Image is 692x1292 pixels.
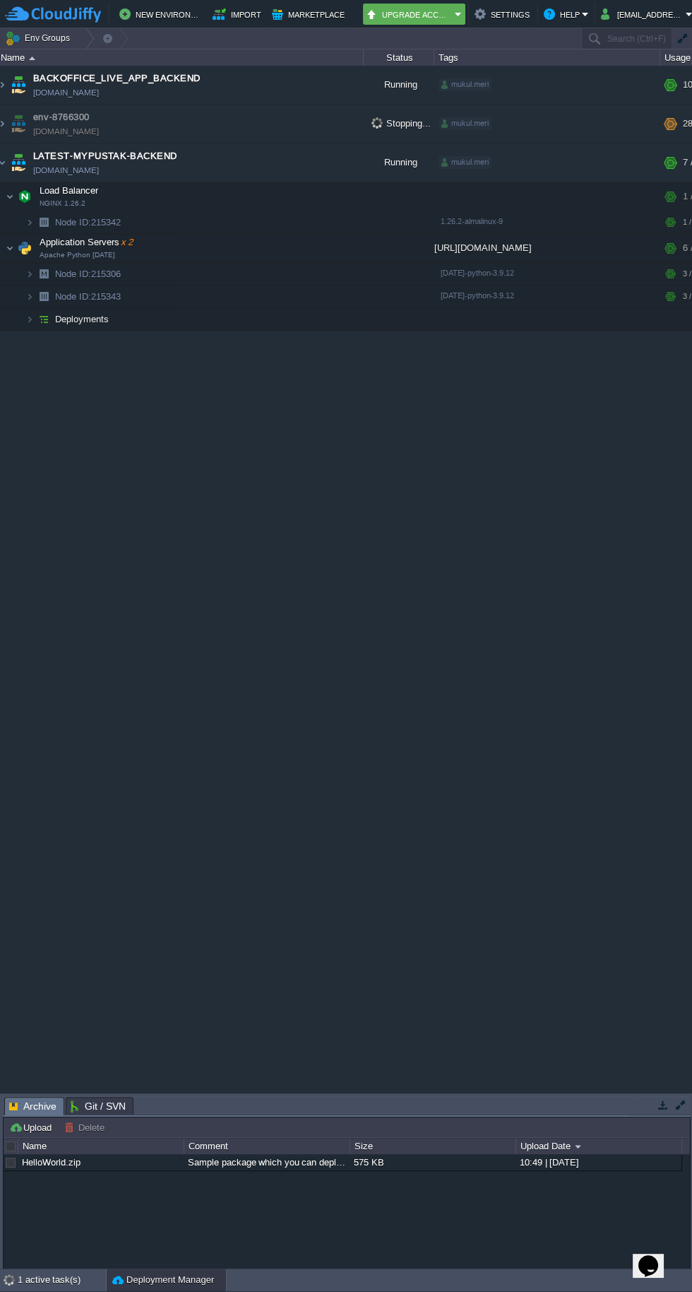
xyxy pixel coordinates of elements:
[34,211,54,233] img: AMDAwAAAACH5BAEAAAAALAAAAAABAAEAAAICRAEAOw==
[25,308,34,330] img: AMDAwAAAACH5BAEAAAAALAAAAAABAAEAAAICRAEAOw==
[38,185,100,196] a: Load BalancerNGINX 1.26.2
[351,1138,515,1154] div: Size
[6,182,14,211] img: AMDAwAAAACH5BAEAAAAALAAAAAABAAEAAAICRAEAOw==
[350,1154,515,1170] div: 575 KB
[25,263,34,285] img: AMDAwAAAACH5BAEAAAAALAAAAAABAAEAAAICRAEAOw==
[439,156,491,169] div: mukul.meri
[366,6,451,23] button: Upgrade Account
[15,182,35,211] img: AMDAwAAAACH5BAEAAAAALAAAAAABAAEAAAICRAEAOw==
[25,286,34,307] img: AMDAwAAAACH5BAEAAAAALAAAAAABAAEAAAICRAEAOw==
[55,217,91,228] span: Node ID:
[434,234,660,262] div: [URL][DOMAIN_NAME]
[33,86,99,100] a: [DOMAIN_NAME]
[441,217,503,225] span: 1.26.2-almalinux-9
[112,1273,214,1287] button: Deployment Manager
[435,49,660,66] div: Tags
[19,1138,184,1154] div: Name
[34,286,54,307] img: AMDAwAAAACH5BAEAAAAALAAAAAABAAEAAAICRAEAOw==
[54,216,123,228] span: 215342
[6,234,14,262] img: AMDAwAAAACH5BAEAAAAALAAAAAABAAEAAAICRAEAOw==
[364,143,434,182] div: Running
[54,290,123,303] a: Node ID:215343
[9,1121,56,1134] button: Upload
[633,1235,678,1278] iframe: chat widget
[54,290,123,303] span: 215343
[272,6,347,23] button: Marketplace
[18,1269,106,1291] div: 1 active task(s)
[5,6,101,23] img: CloudJiffy
[33,71,201,86] a: BACKOFFICE_LIVE_APP_BACKEND
[38,237,135,247] a: Application Serversx 2Apache Python [DATE]
[371,117,431,129] span: Stopping...
[54,216,123,228] a: Node ID:215342
[34,308,54,330] img: AMDAwAAAACH5BAEAAAAALAAAAAABAAEAAAICRAEAOw==
[40,199,85,208] span: NGINX 1.26.2
[441,291,514,300] span: [DATE]-python-3.9.12
[22,1157,80,1168] a: HelloWorld.zip
[517,1138,681,1154] div: Upload Date
[33,149,177,163] a: LATEST-MYPUSTAK-BACKEND
[184,1154,349,1170] div: Sample package which you can deploy to your environment. Feel free to delete and upload a package...
[544,6,582,23] button: Help
[25,211,34,233] img: AMDAwAAAACH5BAEAAAAALAAAAAABAAEAAAICRAEAOw==
[119,6,204,23] button: New Environment
[38,184,100,196] span: Load Balancer
[439,117,491,130] div: mukul.meri
[29,57,35,60] img: AMDAwAAAACH5BAEAAAAALAAAAAABAAEAAAICRAEAOw==
[475,6,532,23] button: Settings
[439,78,491,91] div: mukul.meri
[38,236,135,248] span: Application Servers
[364,49,434,66] div: Status
[364,66,434,104] div: Running
[33,163,99,177] a: [DOMAIN_NAME]
[55,291,91,302] span: Node ID:
[185,1138,350,1154] div: Comment
[54,268,123,280] span: 215306
[441,269,514,277] span: [DATE]-python-3.9.12
[34,263,54,285] img: AMDAwAAAACH5BAEAAAAALAAAAAABAAEAAAICRAEAOw==
[119,237,133,247] span: x 2
[5,28,75,48] button: Env Groups
[601,6,686,23] button: [EMAIL_ADDRESS][DOMAIN_NAME]
[213,6,263,23] button: Import
[71,1098,126,1115] span: Git / SVN
[64,1121,109,1134] button: Delete
[40,251,115,259] span: Apache Python [DATE]
[54,268,123,280] a: Node ID:215306
[516,1154,681,1170] div: 10:49 | [DATE]
[9,1098,56,1115] span: Archive
[33,124,99,139] span: [DOMAIN_NAME]
[54,313,111,325] a: Deployments
[8,105,28,143] img: AMDAwAAAACH5BAEAAAAALAAAAAABAAEAAAICRAEAOw==
[33,110,90,124] a: env-8766300
[8,143,28,182] img: AMDAwAAAACH5BAEAAAAALAAAAAABAAEAAAICRAEAOw==
[15,234,35,262] img: AMDAwAAAACH5BAEAAAAALAAAAAABAAEAAAICRAEAOw==
[8,66,28,104] img: AMDAwAAAACH5BAEAAAAALAAAAAABAAEAAAICRAEAOw==
[55,269,91,279] span: Node ID:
